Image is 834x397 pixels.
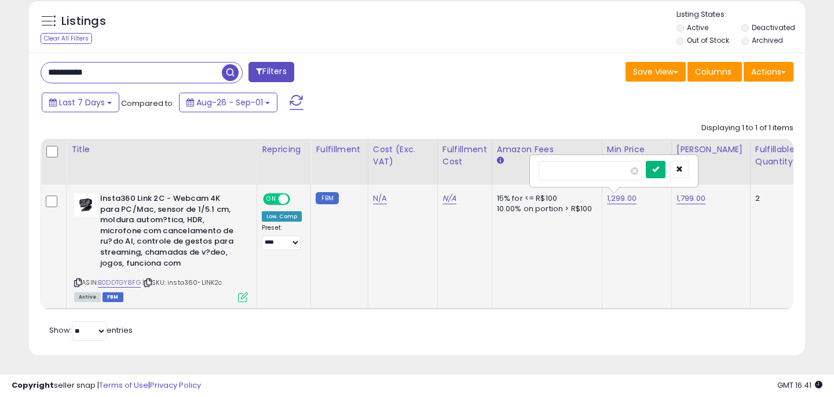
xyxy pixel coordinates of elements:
[497,156,504,166] small: Amazon Fees.
[316,192,338,204] small: FBM
[752,23,795,32] label: Deactivated
[264,194,279,204] span: ON
[262,224,302,250] div: Preset:
[59,97,105,108] span: Last 7 Days
[98,278,141,288] a: B0DDTGY8FG
[676,144,745,156] div: [PERSON_NAME]
[61,13,106,30] h5: Listings
[497,144,597,156] div: Amazon Fees
[744,62,793,82] button: Actions
[248,62,294,82] button: Filters
[142,278,222,287] span: | SKU: insta360-LINK2c
[607,193,637,204] a: 1,299.00
[695,66,731,78] span: Columns
[42,93,119,112] button: Last 7 Days
[71,144,252,156] div: Title
[121,98,174,109] span: Compared to:
[262,144,306,156] div: Repricing
[316,144,363,156] div: Fulfillment
[687,62,742,82] button: Columns
[12,380,201,391] div: seller snap | |
[497,193,593,204] div: 15% for <= R$100
[262,211,302,222] div: Low. Comp
[373,144,433,168] div: Cost (Exc. VAT)
[99,380,148,391] a: Terms of Use
[755,144,795,168] div: Fulfillable Quantity
[625,62,686,82] button: Save View
[12,380,54,391] strong: Copyright
[687,23,708,32] label: Active
[676,9,806,20] p: Listing States:
[41,33,92,44] div: Clear All Filters
[196,97,263,108] span: Aug-26 - Sep-01
[607,144,667,156] div: Min Price
[49,325,133,336] span: Show: entries
[74,193,248,301] div: ASIN:
[755,193,791,204] div: 2
[179,93,277,112] button: Aug-26 - Sep-01
[103,292,123,302] span: FBM
[701,123,793,134] div: Displaying 1 to 1 of 1 items
[74,292,101,302] span: All listings currently available for purchase on Amazon
[777,380,822,391] span: 2025-09-9 16:41 GMT
[373,193,387,204] a: N/A
[288,194,307,204] span: OFF
[150,380,201,391] a: Privacy Policy
[100,193,241,271] b: Insta360 Link 2C - Webcam 4K para PC/Mac, sensor de 1/5.1 cm, moldura autom?tica, HDR, microfone ...
[74,193,97,216] img: 318DqfFQVAL._SL40_.jpg
[752,35,783,45] label: Archived
[442,144,487,168] div: Fulfillment Cost
[687,35,729,45] label: Out of Stock
[676,193,705,204] a: 1,799.00
[442,193,456,204] a: N/A
[497,204,593,214] div: 10.00% on portion > R$100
